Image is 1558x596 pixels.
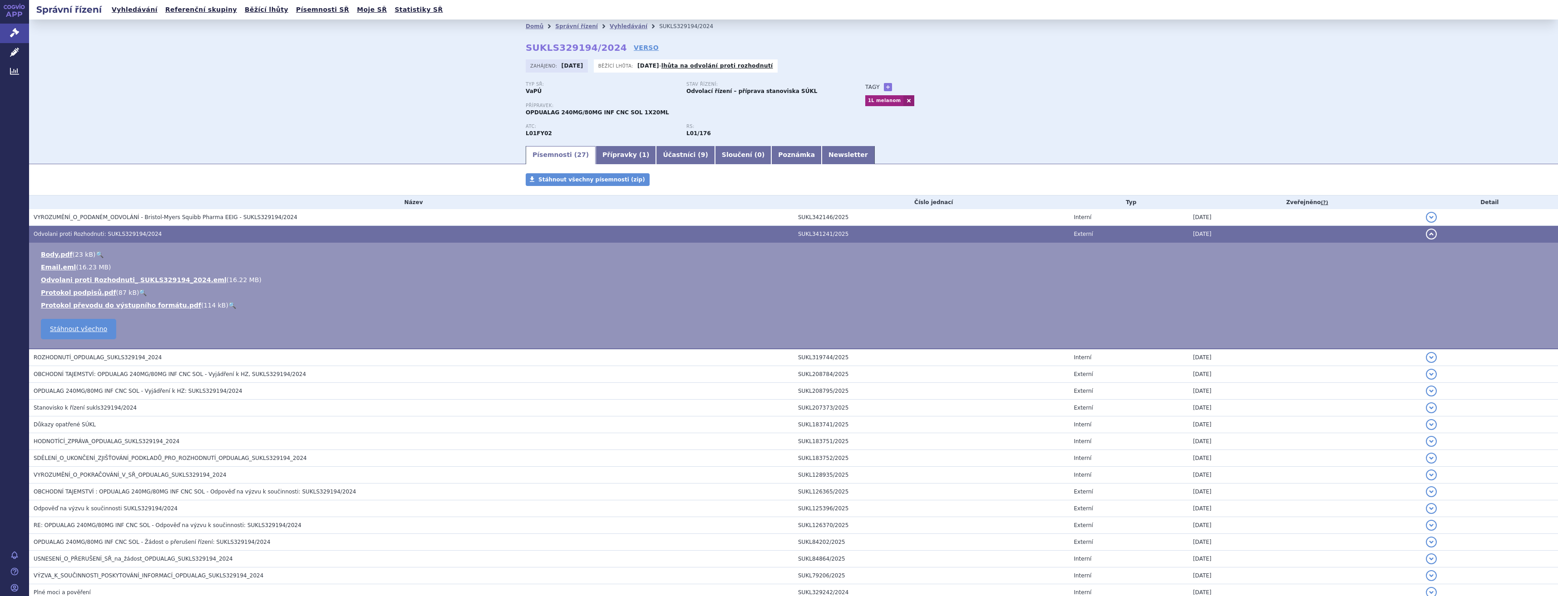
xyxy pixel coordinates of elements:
p: - [637,62,773,69]
td: [DATE] [1188,534,1421,551]
h2: Správní řízení [29,3,109,16]
td: SUKL125396/2025 [794,500,1069,517]
span: 9 [701,151,705,158]
a: Písemnosti SŘ [293,4,352,16]
a: Domů [526,23,543,29]
td: SUKL342146/2025 [794,209,1069,226]
span: Externí [1074,489,1093,495]
a: Stáhnout všechno [41,319,116,339]
button: detail [1426,212,1437,223]
span: ROZHODNUTÍ_OPDUALAG_SUKLS329194_2024 [34,354,162,361]
span: Zahájeno: [530,62,559,69]
li: ( ) [41,263,1549,272]
a: Běžící lhůty [242,4,291,16]
span: HODNOTÍCÍ_ZPRÁVA_OPDUALAG_SUKLS329194_2024 [34,438,179,445]
button: detail [1426,229,1437,239]
button: detail [1426,436,1437,447]
p: Přípravek: [526,103,847,108]
td: SUKL183741/2025 [794,416,1069,433]
td: SUKL126370/2025 [794,517,1069,534]
a: Přípravky (1) [596,146,656,164]
th: Název [29,195,794,209]
td: SUKL183752/2025 [794,450,1069,467]
span: OPDUALAG 240MG/80MG INF CNC SOL - Žádost o přerušení řízení: SUKLS329194/2024 [34,539,271,545]
span: VYROZUMĚNÍ_O_POKRAČOVÁNÍ_V_SŘ_OPDUALAG_SUKLS329194_2024 [34,472,227,478]
span: Interní [1074,472,1091,478]
button: detail [1426,537,1437,547]
span: Externí [1074,505,1093,512]
strong: nivolumab a relatlimab [686,130,711,137]
span: Důkazy opatřené SÚKL [34,421,96,428]
li: ( ) [41,288,1549,297]
td: [DATE] [1188,416,1421,433]
button: detail [1426,553,1437,564]
td: [DATE] [1188,467,1421,484]
button: detail [1426,486,1437,497]
button: detail [1426,520,1437,531]
a: 🔍 [139,289,147,296]
td: SUKL341241/2025 [794,226,1069,243]
strong: Odvolací řízení – příprava stanoviska SÚKL [686,88,817,94]
span: VYROZUMĚNÍ_O_PODANÉM_ODVOLÁNÍ - Bristol-Myers Squibb Pharma EEIG - SUKLS329194/2024 [34,214,297,220]
span: Externí [1074,371,1093,377]
span: Interní [1074,354,1091,361]
td: SUKL319744/2025 [794,349,1069,366]
td: [DATE] [1188,551,1421,567]
span: 16.23 MB [79,264,108,271]
span: OBCHODNÍ TAJEMSTVÍ: OPDUALAG 240MG/80MG INF CNC SOL - Vyjádření k HZ, SUKLS329194/2024 [34,371,306,377]
td: [DATE] [1188,366,1421,383]
p: RS: [686,124,838,129]
td: [DATE] [1188,400,1421,416]
a: Newsletter [822,146,875,164]
span: Interní [1074,572,1091,579]
a: Referenční skupiny [163,4,240,16]
td: SUKL183751/2025 [794,433,1069,450]
strong: [DATE] [562,63,583,69]
span: Externí [1074,388,1093,394]
span: 87 kB [118,289,137,296]
li: ( ) [41,301,1549,310]
abbr: (?) [1321,200,1328,206]
span: OPDUALAG 240MG/80MG INF CNC SOL 1X20ML [526,109,669,116]
span: Interní [1074,421,1091,428]
button: detail [1426,469,1437,480]
td: SUKL128935/2025 [794,467,1069,484]
a: 1L melanom [865,95,903,106]
td: [DATE] [1188,484,1421,500]
td: [DATE] [1188,517,1421,534]
span: Externí [1074,231,1093,237]
a: Vyhledávání [610,23,647,29]
a: + [884,83,892,91]
span: Externí [1074,522,1093,528]
button: detail [1426,369,1437,380]
span: Odvolani proti Rozhodnuti: SUKLS329194/2024 [34,231,162,237]
a: Moje SŘ [354,4,389,16]
span: Stanovisko k řízení sukls329194/2024 [34,405,137,411]
a: Protokol podpisů.pdf [41,289,116,296]
span: OPDUALAG 240MG/80MG INF CNC SOL - Vyjádření k HZ: SUKLS329194/2024 [34,388,242,394]
td: SUKL208784/2025 [794,366,1069,383]
a: Statistiky SŘ [392,4,445,16]
a: Odvolani proti Rozhodnuti_ SUKLS329194_2024.eml [41,276,227,283]
li: ( ) [41,275,1549,284]
a: Sloučení (0) [715,146,771,164]
span: Interní [1074,214,1091,220]
td: SUKL84864/2025 [794,551,1069,567]
span: Externí [1074,539,1093,545]
a: Vyhledávání [109,4,160,16]
td: [DATE] [1188,567,1421,584]
li: ( ) [41,250,1549,259]
strong: NIVOLUMAB A RELATLIMAB [526,130,552,137]
span: 1 [642,151,646,158]
a: Email.eml [41,264,76,271]
td: [DATE] [1188,433,1421,450]
span: 16.22 MB [229,276,259,283]
td: SUKL79206/2025 [794,567,1069,584]
button: detail [1426,419,1437,430]
span: USNESENÍ_O_PŘERUŠENÍ_SŘ_na_žádost_OPDUALAG_SUKLS329194_2024 [34,556,233,562]
span: Interní [1074,438,1091,445]
a: Písemnosti (27) [526,146,596,164]
a: Poznámka [771,146,822,164]
p: ATC: [526,124,677,129]
span: 0 [757,151,762,158]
